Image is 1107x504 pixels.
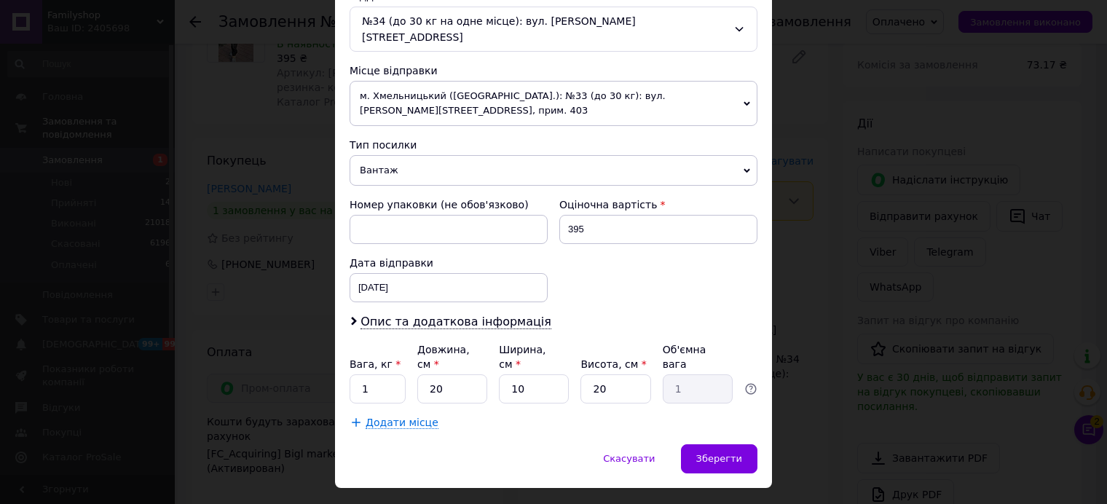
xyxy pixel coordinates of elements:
div: Номер упаковки (не обов'язково) [350,197,548,212]
div: №34 (до 30 кг на одне місце): вул. [PERSON_NAME][STREET_ADDRESS] [350,7,757,52]
span: Скасувати [603,453,655,464]
span: м. Хмельницький ([GEOGRAPHIC_DATA].): №33 (до 30 кг): вул. [PERSON_NAME][STREET_ADDRESS], прим. 403 [350,81,757,126]
div: Дата відправки [350,256,548,270]
span: Вантаж [350,155,757,186]
span: Додати місце [366,417,438,429]
span: Тип посилки [350,139,417,151]
div: Оціночна вартість [559,197,757,212]
span: Опис та додаткова інформація [361,315,551,329]
span: Зберегти [696,453,742,464]
div: Об'ємна вага [663,342,733,371]
label: Висота, см [580,358,646,370]
label: Ширина, см [499,344,545,370]
label: Вага, кг [350,358,401,370]
label: Довжина, см [417,344,470,370]
span: Місце відправки [350,65,438,76]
